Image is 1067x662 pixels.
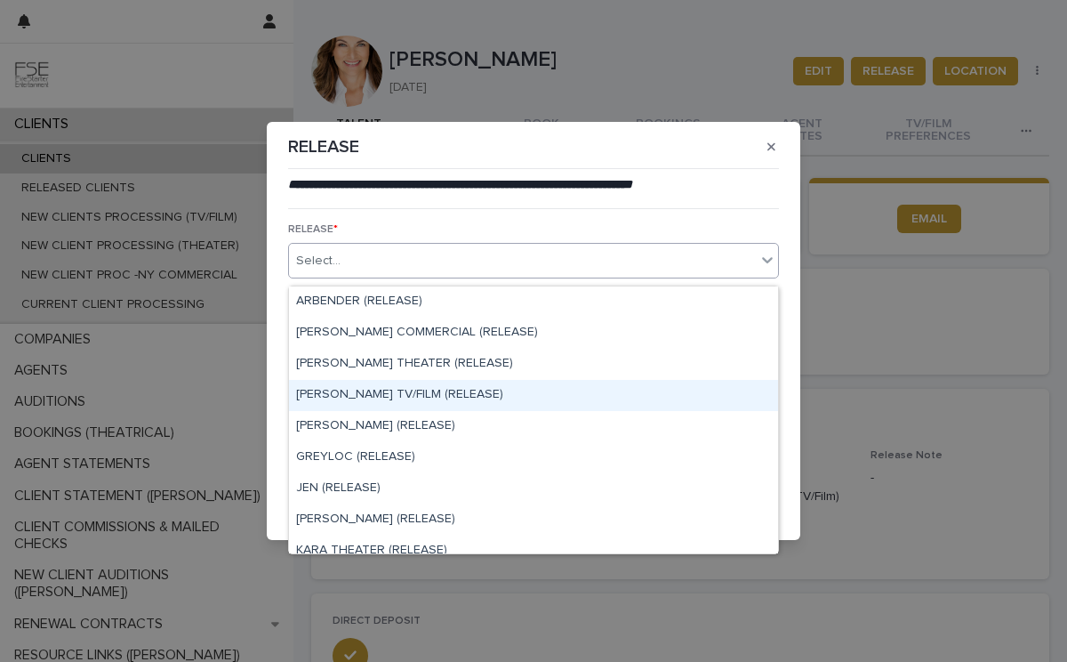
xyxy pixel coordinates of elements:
span: RELEASE [288,224,338,235]
div: ARBENDER (RELEASE) [289,287,778,318]
div: Select... [296,252,341,270]
p: RELEASE [288,136,359,157]
div: JEN (RELEASE) [289,473,778,505]
div: DORI (RELEASE) [289,411,778,442]
div: CHONDRA THEATER (RELEASE) [289,349,778,380]
div: JODI (RELEASE) [289,505,778,536]
div: GREYLOC (RELEASE) [289,442,778,473]
div: KARA THEATER (RELEASE) [289,536,778,567]
div: CHONDRA TV/FILM (RELEASE) [289,380,778,411]
div: CHONDRA COMMERCIAL (RELEASE) [289,318,778,349]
